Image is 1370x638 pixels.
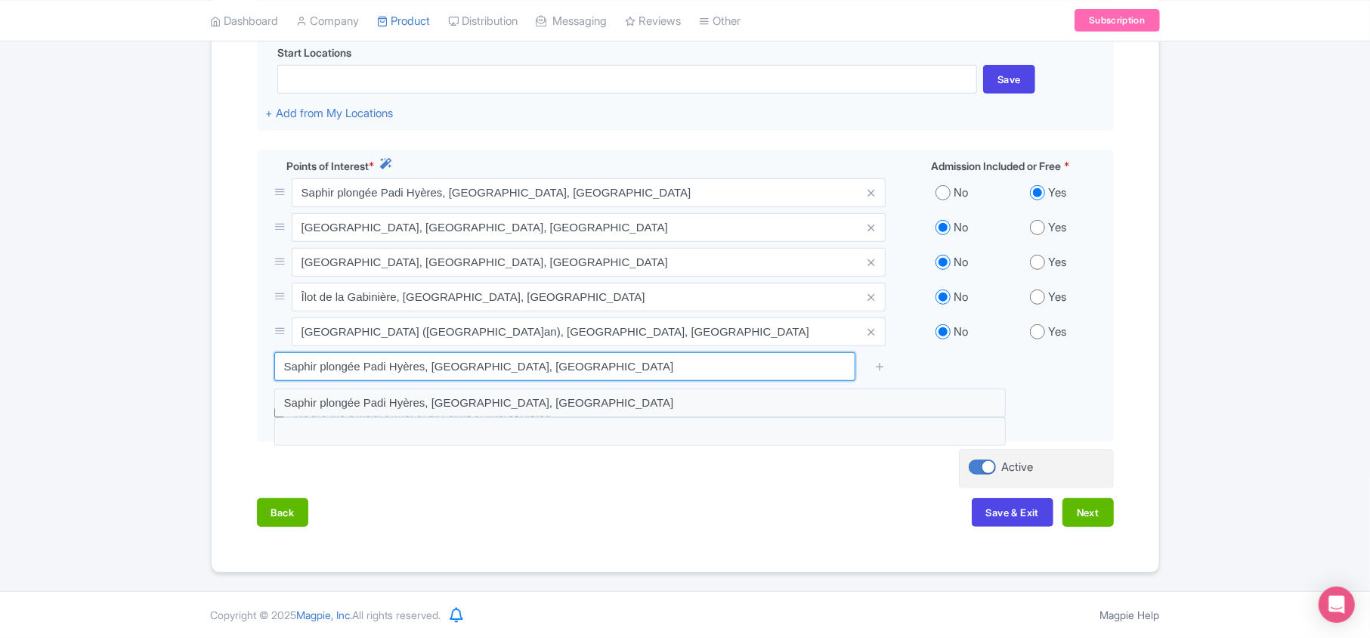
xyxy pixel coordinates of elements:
[297,609,353,621] span: Magpie, Inc.
[202,607,450,623] div: Copyright © 2025 All rights reserved.
[954,289,968,306] label: No
[286,158,369,174] span: Points of Interest
[1048,324,1066,341] label: Yes
[1048,219,1066,237] label: Yes
[277,45,351,60] span: Start Locations
[983,65,1035,94] div: Save
[954,219,968,237] label: No
[1048,289,1066,306] label: Yes
[1002,459,1034,476] div: Active
[954,254,968,271] label: No
[1048,184,1066,202] label: Yes
[1319,587,1355,623] div: Open Intercom Messenger
[972,498,1053,527] button: Save & Exit
[1048,254,1066,271] label: Yes
[1075,9,1159,32] a: Subscription
[257,498,309,527] button: Back
[265,106,393,120] a: + Add from My Locations
[954,324,968,341] label: No
[1100,609,1160,621] a: Magpie Help
[954,184,968,202] label: No
[1062,498,1114,527] button: Next
[931,158,1061,174] span: Admission Included or Free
